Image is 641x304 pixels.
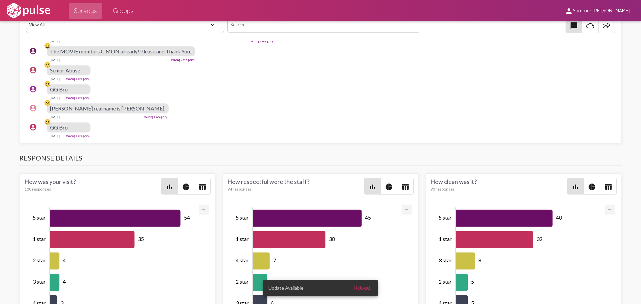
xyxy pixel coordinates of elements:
mat-icon: textsms [570,22,578,30]
tspan: 32 [537,236,543,242]
span: [PERSON_NAME] real name is [PERSON_NAME]. [50,105,165,111]
tspan: 3 star [33,279,46,285]
button: Bar chart [365,178,381,194]
mat-icon: account_circle [29,47,37,55]
span: Surveys [74,5,97,17]
button: Summer [PERSON_NAME] [560,4,636,17]
mat-icon: account_circle [29,123,37,131]
tspan: 40 [556,215,562,221]
tspan: 1 star [439,236,452,242]
button: Pie style chart [178,178,194,194]
mat-icon: insights [603,22,611,30]
tspan: 2 star [439,279,452,285]
button: Pie style chart [381,178,397,194]
a: Wrong Category? [66,77,90,81]
tspan: 5 star [236,215,249,221]
span: GG Bro [50,86,68,92]
div: 90 responses [430,187,567,192]
tspan: 30 [329,236,335,242]
div: [DATE] [49,58,60,62]
div: [DATE] [49,115,60,119]
mat-icon: pie_chart [588,183,596,191]
mat-icon: pie_chart [182,183,190,191]
h3: Response Details [19,154,622,166]
div: How respectful were the staff? [227,178,364,195]
div: How clean was it? [430,178,567,195]
tspan: 4 [63,257,66,264]
tspan: 8 [478,257,481,264]
mat-icon: account_circle [29,66,37,74]
tspan: 1 star [33,236,46,242]
button: Table view [600,178,616,194]
tspan: 5 star [33,215,46,221]
mat-icon: bar_chart [166,183,174,191]
div: [DATE] [49,134,60,138]
span: Senior Abuse [50,67,80,73]
a: Wrong Category? [171,58,195,62]
a: Wrong Category? [66,96,90,100]
mat-icon: person [565,7,573,15]
tspan: 4 [63,279,66,285]
span: The MOVIE monitors C MON already! Please and Thank You.. [50,48,192,54]
div: [DATE] [49,96,60,100]
div: 😕 [44,99,51,106]
a: Export [Press ENTER or use arrow keys to navigate] [605,205,615,211]
div: 🤨 [44,61,51,68]
div: 😖 [44,42,51,49]
mat-icon: table_chart [604,183,612,191]
span: Reload [354,285,370,291]
div: 100 responses [24,187,161,192]
span: Groups [113,5,134,17]
tspan: 3 star [439,257,452,264]
tspan: 35 [138,236,144,242]
button: Table view [194,178,210,194]
span: GG Bro [50,124,68,130]
div: 🫤 [44,118,51,125]
a: Groups [108,3,139,19]
mat-icon: table_chart [401,183,409,191]
mat-icon: table_chart [198,183,206,191]
div: 🫤 [44,80,51,87]
span: Update Available [268,285,303,291]
tspan: 2 star [33,257,46,264]
tspan: 2 star [236,279,249,285]
a: Surveys [69,3,102,19]
tspan: 5 [471,279,474,285]
button: Pie style chart [584,178,600,194]
tspan: 7 [273,257,276,264]
a: Wrong Category? [144,115,169,119]
button: Reload [349,282,375,294]
tspan: 1 star [236,236,249,242]
button: Bar chart [162,178,178,194]
a: Wrong Category? [66,134,90,138]
tspan: 54 [184,215,190,221]
tspan: 5 star [439,215,452,221]
mat-icon: pie_chart [385,183,393,191]
tspan: 4 star [236,257,249,264]
a: Export [Press ENTER or use arrow keys to navigate] [402,205,412,211]
tspan: 45 [365,215,371,221]
mat-icon: bar_chart [369,183,377,191]
span: Summer [PERSON_NAME] [573,8,630,14]
div: [DATE] [49,77,60,81]
button: Bar chart [568,178,584,194]
a: Export [Press ENTER or use arrow keys to navigate] [199,205,209,211]
mat-icon: account_circle [29,104,37,112]
a: Wrong Category? [250,39,275,43]
div: How was your visit? [24,178,161,195]
mat-icon: bar_chart [572,183,580,191]
div: 94 responses [227,187,364,192]
mat-icon: account_circle [29,85,37,93]
mat-icon: cloud_queue [586,22,594,30]
input: Search [227,16,420,33]
button: Table view [397,178,413,194]
img: white-logo.svg [5,2,51,19]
